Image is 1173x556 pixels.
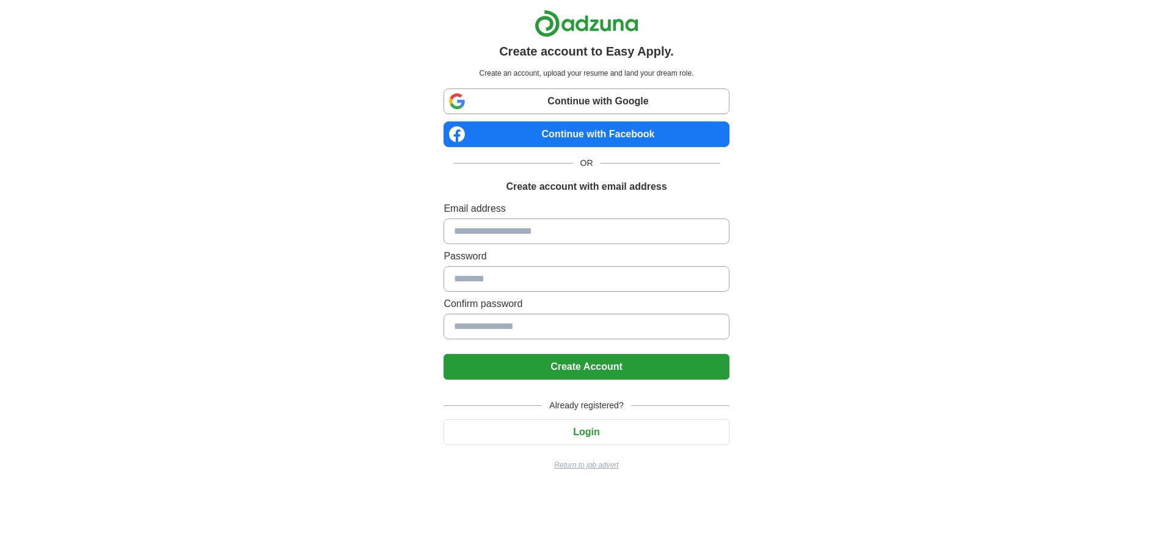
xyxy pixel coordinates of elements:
a: Login [444,427,729,437]
a: Return to job advert [444,460,729,471]
a: Continue with Google [444,88,729,114]
h1: Create account to Easy Apply. [499,42,674,60]
button: Create Account [444,354,729,380]
h1: Create account with email address [506,179,667,194]
label: Password [444,249,729,264]
button: Login [444,419,729,445]
a: Continue with Facebook [444,121,729,147]
label: Confirm password [444,297,729,311]
label: Email address [444,201,729,216]
span: OR [573,157,601,170]
img: Adzuna logo [535,10,638,37]
span: Already registered? [542,399,630,412]
p: Create an account, upload your resume and land your dream role. [446,68,726,79]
